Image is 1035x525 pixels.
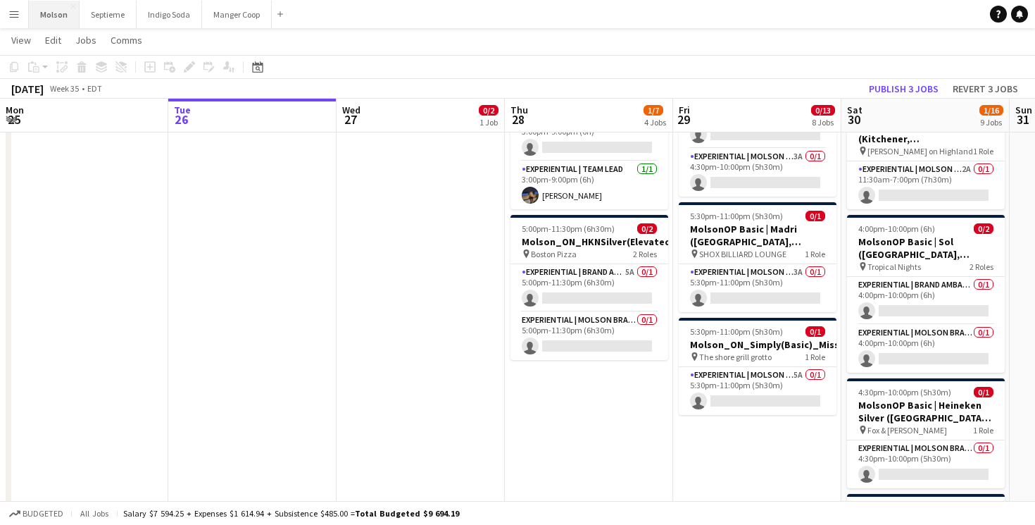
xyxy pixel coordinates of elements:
[87,83,102,94] div: EDT
[4,111,24,128] span: 25
[23,509,63,519] span: Budgeted
[858,387,951,397] span: 4:30pm-10:00pm (5h30m)
[805,211,825,221] span: 0/1
[39,31,67,49] a: Edit
[6,31,37,49] a: View
[1013,111,1032,128] span: 31
[863,80,944,98] button: Publish 3 jobs
[847,325,1005,373] app-card-role: Experiential | Molson Brand Specialist0/14:00pm-10:00pm (6h)
[847,378,1005,488] app-job-card: 4:30pm-10:00pm (5h30m)0/1MolsonOP Basic | Heineken Silver ([GEOGRAPHIC_DATA], [GEOGRAPHIC_DATA]) ...
[174,104,191,116] span: Tue
[867,261,921,272] span: Tropical Nights
[845,111,862,128] span: 30
[679,318,836,415] app-job-card: 5:30pm-11:00pm (5h30m)0/1Molson_ON_Simply(Basic)_Mississauga The shore grill grotto1 RoleExperien...
[11,82,44,96] div: [DATE]
[510,104,528,116] span: Thu
[508,111,528,128] span: 28
[980,117,1003,128] div: 9 Jobs
[679,367,836,415] app-card-role: Experiential | Molson Brand Specialist5A0/15:30pm-11:00pm (5h30m)
[510,215,668,360] app-job-card: 5:00pm-11:30pm (6h30m)0/2Molson_ON_HKNSilver(Elevated)_Cambridge Boston Pizza2 RolesExperiential ...
[342,104,360,116] span: Wed
[847,440,1005,488] app-card-role: Experiential | Molson Brand Specialist0/14:30pm-10:00pm (5h30m)
[847,215,1005,373] app-job-card: 4:00pm-10:00pm (6h)0/2MolsonOP Basic | Sol ([GEOGRAPHIC_DATA], [GEOGRAPHIC_DATA]) Tropical Nights...
[690,211,783,221] span: 5:30pm-11:00pm (5h30m)
[522,223,615,234] span: 5:00pm-11:30pm (6h30m)
[1015,104,1032,116] span: Sun
[355,508,459,519] span: Total Budgeted $9 694.19
[70,31,102,49] a: Jobs
[847,235,1005,261] h3: MolsonOP Basic | Sol ([GEOGRAPHIC_DATA], [GEOGRAPHIC_DATA])
[805,352,825,362] span: 1 Role
[974,387,993,397] span: 0/1
[510,113,668,161] app-card-role: Experiential | Brand Ambassador2A0/13:00pm-9:00pm (6h)
[690,326,783,337] span: 5:30pm-11:00pm (5h30m)
[137,1,202,28] button: Indigo Soda
[847,99,1005,209] app-job-card: 11:30am-7:00pm (7h30m)0/1MolsonOP Basic | Blue Moon (Kitchener, [GEOGRAPHIC_DATA]) [PERSON_NAME] ...
[202,1,272,28] button: Manger Coop
[679,104,690,116] span: Fri
[531,249,577,259] span: Boston Pizza
[867,146,973,156] span: [PERSON_NAME] on Highland
[805,249,825,259] span: 1 Role
[679,149,836,197] app-card-role: Experiential | Molson Brand Specialist3A0/14:30pm-10:00pm (5h30m)
[510,161,668,209] app-card-role: Experiential | Team Lead1/13:00pm-9:00pm (6h)[PERSON_NAME]
[510,264,668,312] app-card-role: Experiential | Brand Ambassador5A0/15:00pm-11:30pm (6h30m)
[847,120,1005,145] h3: MolsonOP Basic | Blue Moon (Kitchener, [GEOGRAPHIC_DATA])
[340,111,360,128] span: 27
[858,223,935,234] span: 4:00pm-10:00pm (6h)
[11,34,31,47] span: View
[7,506,65,521] button: Budgeted
[847,277,1005,325] app-card-role: Experiential | Brand Ambassador0/14:00pm-10:00pm (6h)
[811,105,835,116] span: 0/13
[510,312,668,360] app-card-role: Experiential | Molson Brand Specialist0/15:00pm-11:30pm (6h30m)
[677,111,690,128] span: 29
[637,223,657,234] span: 0/2
[847,161,1005,209] app-card-role: Experiential | Molson Brand Specialist2A0/111:30am-7:00pm (7h30m)
[679,223,836,248] h3: MolsonOP Basic | Madri ([GEOGRAPHIC_DATA], [GEOGRAPHIC_DATA])
[979,105,1003,116] span: 1/16
[867,425,947,436] span: Fox & [PERSON_NAME]
[479,105,498,116] span: 0/2
[679,264,836,312] app-card-role: Experiential | Molson Brand Specialist3A0/15:30pm-11:00pm (5h30m)
[699,352,772,362] span: The shore grill grotto
[46,83,82,94] span: Week 35
[644,117,666,128] div: 4 Jobs
[679,202,836,312] app-job-card: 5:30pm-11:00pm (5h30m)0/1MolsonOP Basic | Madri ([GEOGRAPHIC_DATA], [GEOGRAPHIC_DATA]) SHOX BILLI...
[847,104,862,116] span: Sat
[974,223,993,234] span: 0/2
[973,425,993,436] span: 1 Role
[947,80,1024,98] button: Revert 3 jobs
[699,249,786,259] span: SHOX BILLIARD LOUNGE
[45,34,61,47] span: Edit
[77,508,111,519] span: All jobs
[510,235,668,248] h3: Molson_ON_HKNSilver(Elevated)_Cambridge
[970,261,993,272] span: 2 Roles
[812,117,834,128] div: 8 Jobs
[75,34,96,47] span: Jobs
[172,111,191,128] span: 26
[679,338,836,351] h3: Molson_ON_Simply(Basic)_Mississauga
[633,249,657,259] span: 2 Roles
[80,1,137,28] button: Septieme
[105,31,148,49] a: Comms
[644,105,663,116] span: 1/7
[479,117,498,128] div: 1 Job
[6,104,24,116] span: Mon
[123,508,459,519] div: Salary $7 594.25 + Expenses $1 614.94 + Subsistence $485.00 =
[111,34,142,47] span: Comms
[29,1,80,28] button: Molson
[973,146,993,156] span: 1 Role
[805,326,825,337] span: 0/1
[847,399,1005,424] h3: MolsonOP Basic | Heineken Silver ([GEOGRAPHIC_DATA], [GEOGRAPHIC_DATA])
